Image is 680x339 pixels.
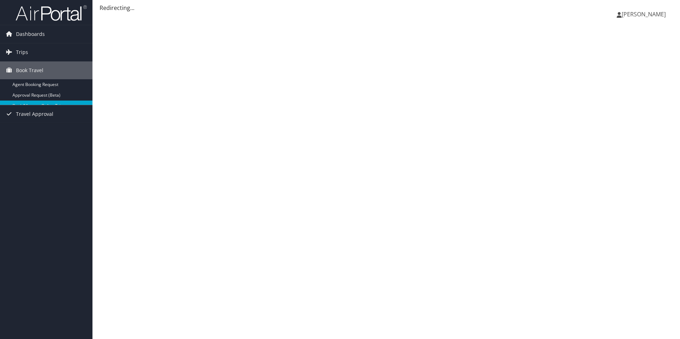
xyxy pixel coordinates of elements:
[16,25,45,43] span: Dashboards
[16,5,87,21] img: airportal-logo.png
[617,4,673,25] a: [PERSON_NAME]
[622,10,666,18] span: [PERSON_NAME]
[16,61,43,79] span: Book Travel
[16,105,53,123] span: Travel Approval
[16,43,28,61] span: Trips
[100,4,673,12] div: Redirecting...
